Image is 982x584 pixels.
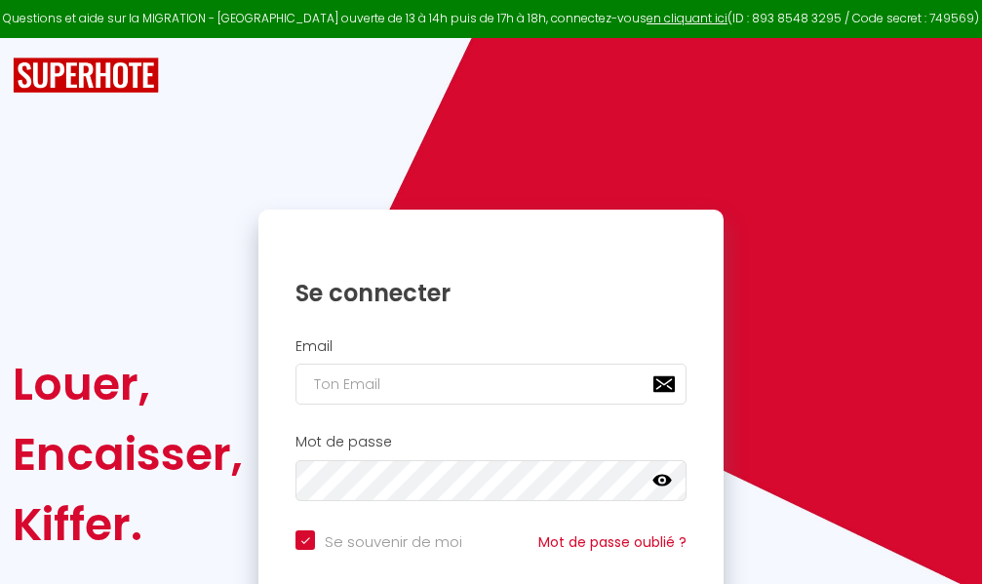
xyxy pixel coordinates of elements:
a: Mot de passe oublié ? [538,532,687,552]
h2: Email [295,338,687,355]
h2: Mot de passe [295,434,687,450]
img: SuperHote logo [13,58,159,94]
h1: Se connecter [295,278,687,308]
a: en cliquant ici [647,10,727,26]
input: Ton Email [295,364,687,405]
div: Encaisser, [13,419,243,489]
div: Louer, [13,349,243,419]
div: Kiffer. [13,489,243,560]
